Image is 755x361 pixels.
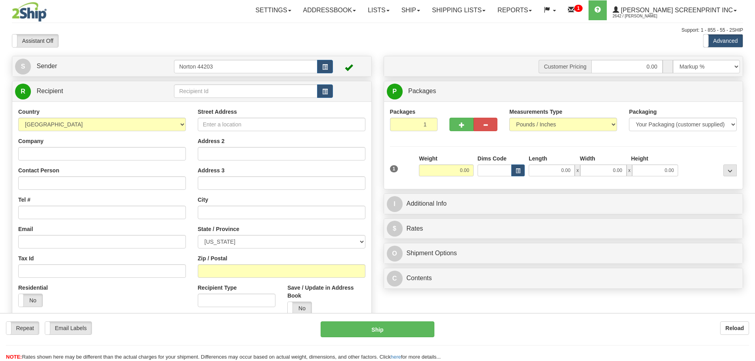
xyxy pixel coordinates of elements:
[387,84,403,99] span: P
[198,254,227,262] label: Zip / Postal
[390,165,398,172] span: 1
[529,155,547,162] label: Length
[387,245,740,262] a: OShipment Options
[15,84,31,99] span: R
[426,0,491,20] a: Shipping lists
[36,63,57,69] span: Sender
[45,322,92,334] label: Email Labels
[387,221,403,237] span: $
[390,108,416,116] label: Packages
[723,164,737,176] div: ...
[174,84,317,98] input: Recipient Id
[15,59,31,74] span: S
[6,322,39,334] label: Repeat
[18,137,44,145] label: Company
[6,354,22,360] span: NOTE:
[575,164,580,176] span: x
[619,7,733,13] span: [PERSON_NAME] Screenprint Inc
[287,284,365,300] label: Save / Update in Address Book
[19,294,42,307] label: No
[18,254,34,262] label: Tax Id
[419,155,437,162] label: Weight
[198,284,237,292] label: Recipient Type
[198,118,365,131] input: Enter a location
[387,83,740,99] a: P Packages
[509,108,562,116] label: Measurements Type
[607,0,743,20] a: [PERSON_NAME] Screenprint Inc 2642 / [PERSON_NAME]
[18,166,59,174] label: Contact Person
[387,196,403,212] span: I
[174,60,317,73] input: Sender Id
[18,108,40,116] label: Country
[737,140,754,221] iframe: chat widget
[580,155,595,162] label: Width
[36,88,63,94] span: Recipient
[288,302,312,315] label: No
[408,88,436,94] span: Packages
[387,246,403,262] span: O
[198,108,237,116] label: Street Address
[18,225,33,233] label: Email
[720,321,749,335] button: Reload
[387,270,740,287] a: CContents
[18,284,48,292] label: Residential
[491,0,538,20] a: Reports
[12,2,47,22] img: logo2642.jpg
[12,27,743,34] div: Support: 1 - 855 - 55 - 2SHIP
[627,164,632,176] span: x
[387,221,740,237] a: $Rates
[629,108,657,116] label: Packaging
[250,0,297,20] a: Settings
[613,12,672,20] span: 2642 / [PERSON_NAME]
[539,60,591,73] span: Customer Pricing
[396,0,426,20] a: Ship
[18,196,31,204] label: Tel #
[562,0,589,20] a: 1
[391,354,401,360] a: here
[15,58,174,74] a: S Sender
[321,321,434,337] button: Ship
[387,196,740,212] a: IAdditional Info
[631,155,648,162] label: Height
[703,34,743,47] label: Advanced
[362,0,395,20] a: Lists
[478,155,507,162] label: Dims Code
[198,166,225,174] label: Address 3
[198,137,225,145] label: Address 2
[725,325,744,331] b: Reload
[198,196,208,204] label: City
[198,225,239,233] label: State / Province
[297,0,362,20] a: Addressbook
[574,5,583,12] sup: 1
[387,271,403,287] span: C
[12,34,58,47] label: Assistant Off
[15,83,157,99] a: R Recipient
